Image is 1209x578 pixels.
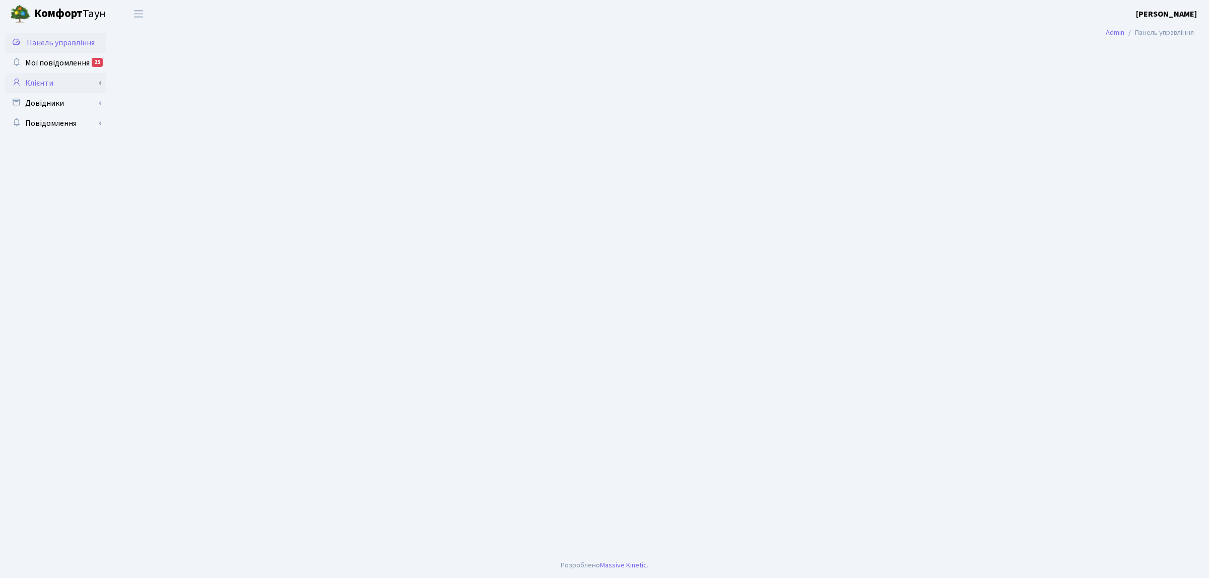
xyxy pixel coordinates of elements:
[92,58,103,67] div: 25
[5,93,106,113] a: Довідники
[1106,27,1124,38] a: Admin
[126,6,151,22] button: Переключити навігацію
[10,4,30,24] img: logo.png
[561,560,648,571] div: Розроблено .
[27,37,95,48] span: Панель управління
[1091,22,1209,43] nav: breadcrumb
[5,53,106,73] a: Мої повідомлення25
[34,6,106,23] span: Таун
[5,113,106,133] a: Повідомлення
[600,560,647,570] a: Massive Kinetic
[1136,9,1197,20] b: [PERSON_NAME]
[5,33,106,53] a: Панель управління
[5,73,106,93] a: Клієнти
[34,6,83,22] b: Комфорт
[1136,8,1197,20] a: [PERSON_NAME]
[25,57,90,68] span: Мої повідомлення
[1124,27,1194,38] li: Панель управління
